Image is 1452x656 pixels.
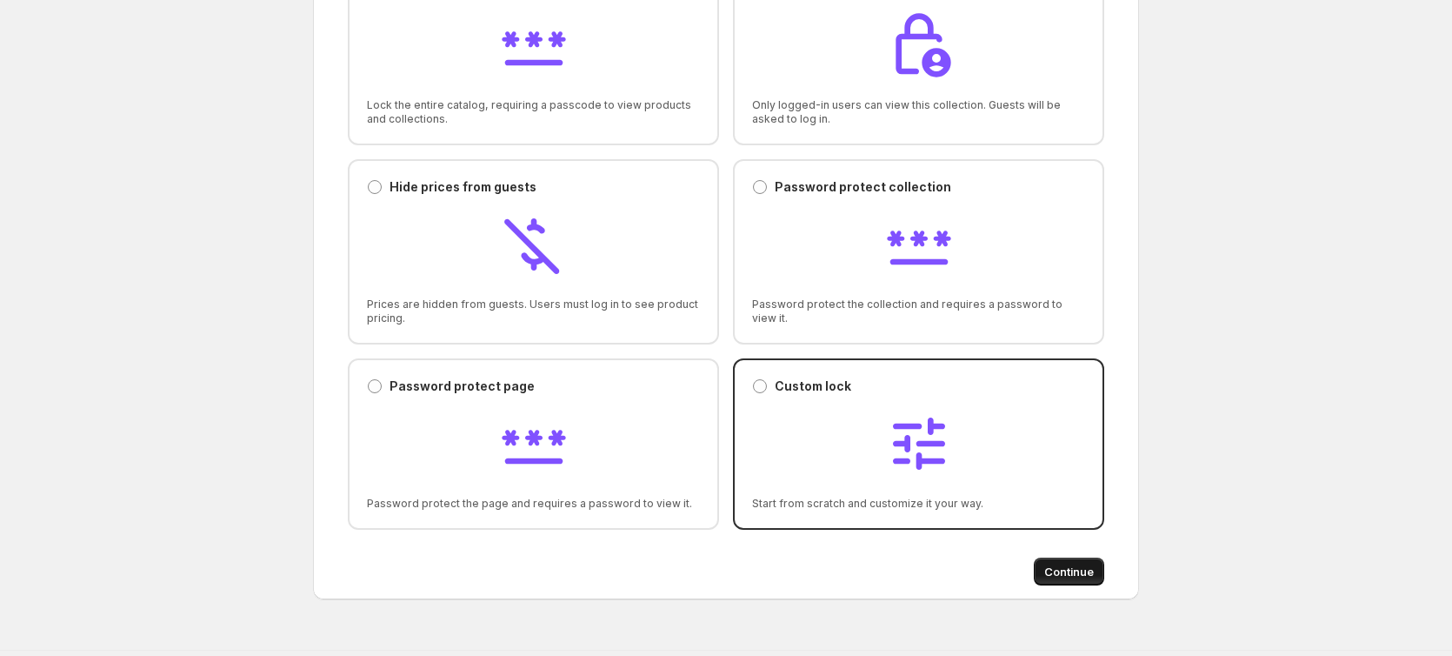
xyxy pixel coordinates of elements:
p: Hide prices from guests [390,178,536,196]
span: Start from scratch and customize it your way. [752,497,1085,511]
span: Prices are hidden from guests. Users must log in to see product pricing. [367,298,700,325]
img: Password protect page [499,409,569,479]
p: Custom lock [775,378,851,395]
p: Password protect collection [775,178,951,196]
img: Password protect collection [884,210,954,279]
span: Continue [1044,563,1094,580]
span: Password protect the page and requires a password to view it. [367,497,700,511]
span: Only logged-in users can view this collection. Guests will be asked to log in. [752,98,1085,126]
img: Lock collection from guests [884,10,954,80]
span: Lock the entire catalog, requiring a passcode to view products and collections. [367,98,700,126]
img: Lock store with passcode [499,10,569,80]
button: Continue [1034,558,1104,586]
img: Custom lock [884,409,954,479]
span: Password protect the collection and requires a password to view it. [752,298,1085,325]
p: Password protect page [390,378,535,395]
img: Hide prices from guests [499,210,569,279]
